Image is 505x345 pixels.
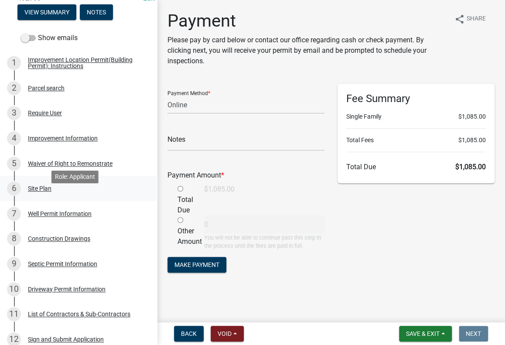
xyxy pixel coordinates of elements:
div: 5 [7,157,21,171]
button: Save & Exit [399,326,452,342]
span: Make Payment [174,261,219,268]
span: Share [467,14,486,24]
div: 1 [7,56,21,70]
div: Site Plan [28,185,51,191]
div: Waiver of Right to Remonstrate [28,161,113,167]
div: Driveway Permit Information [28,286,106,292]
div: 7 [7,207,21,221]
div: Improvement Information [28,135,98,141]
wm-modal-confirm: Notes [80,10,113,17]
button: Notes [80,4,113,20]
div: 3 [7,106,21,120]
button: Void [211,326,244,342]
div: Well Permit Information [28,211,92,217]
p: Please pay by card below or contact our office regarding cash or check payment. By clicking next,... [167,35,447,66]
h6: Fee Summary [346,92,486,105]
div: Role: Applicant [51,171,99,183]
li: Total Fees [346,136,486,145]
button: Make Payment [167,257,226,273]
div: Sign and Submit Application [28,336,104,342]
div: Payment Amount [161,170,331,181]
div: Other Amount [171,215,198,250]
div: Construction Drawings [28,236,90,242]
button: Back [174,326,204,342]
button: Next [459,326,488,342]
span: $1,085.00 [455,163,486,171]
li: Single Family [346,112,486,121]
button: View Summary [17,4,76,20]
label: Show emails [21,33,78,43]
i: share [454,14,465,24]
span: Void [218,330,232,337]
div: 4 [7,131,21,145]
div: 9 [7,257,21,271]
div: Improvement Location Permit(Building Permit): Instructions [28,57,143,69]
div: Septic Permit Information [28,261,97,267]
button: shareShare [447,10,493,27]
div: Parcel search [28,85,65,91]
span: $1,085.00 [458,112,486,121]
div: List of Contractors & Sub-Contractors [28,311,130,317]
h6: Total Due [346,163,486,171]
h1: Payment [167,10,447,31]
div: Total Due [171,184,198,215]
div: 10 [7,282,21,296]
div: 8 [7,232,21,246]
wm-modal-confirm: Summary [17,10,76,17]
div: 2 [7,81,21,95]
span: Back [181,330,197,337]
div: Require User [28,110,62,116]
div: 11 [7,307,21,321]
span: $1,085.00 [458,136,486,145]
div: 6 [7,181,21,195]
span: Next [466,330,481,337]
span: Save & Exit [406,330,440,337]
